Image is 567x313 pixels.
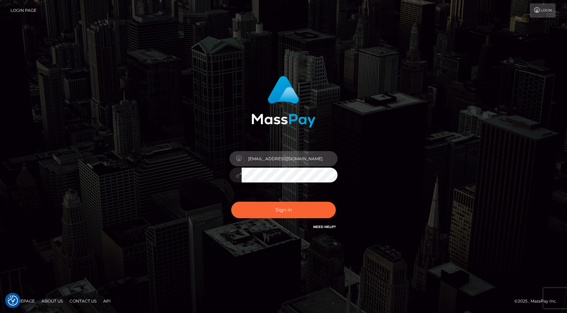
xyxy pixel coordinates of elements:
[514,297,562,305] div: © 2025 , MassPay Inc.
[251,76,316,127] img: MassPay Login
[8,295,18,306] button: Consent Preferences
[530,3,556,18] a: Login
[39,296,65,306] a: About Us
[231,202,336,218] button: Sign in
[242,151,337,166] input: Username...
[10,3,36,18] a: Login Page
[313,225,336,229] a: Need Help?
[67,296,99,306] a: Contact Us
[7,296,37,306] a: Homepage
[101,296,113,306] a: API
[8,295,18,306] img: Revisit consent button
